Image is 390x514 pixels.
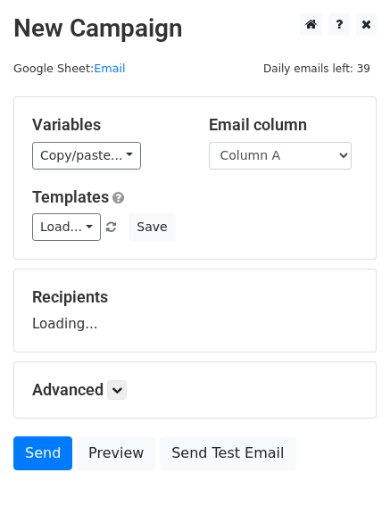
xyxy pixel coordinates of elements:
[32,213,101,241] a: Load...
[32,115,182,135] h5: Variables
[32,287,358,307] h5: Recipients
[13,436,72,470] a: Send
[32,380,358,400] h5: Advanced
[257,59,377,79] span: Daily emails left: 39
[129,213,175,241] button: Save
[160,436,295,470] a: Send Test Email
[257,62,377,75] a: Daily emails left: 39
[209,115,359,135] h5: Email column
[32,142,141,170] a: Copy/paste...
[32,187,109,206] a: Templates
[32,287,358,334] div: Loading...
[94,62,125,75] a: Email
[13,62,126,75] small: Google Sheet:
[13,13,377,44] h2: New Campaign
[77,436,155,470] a: Preview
